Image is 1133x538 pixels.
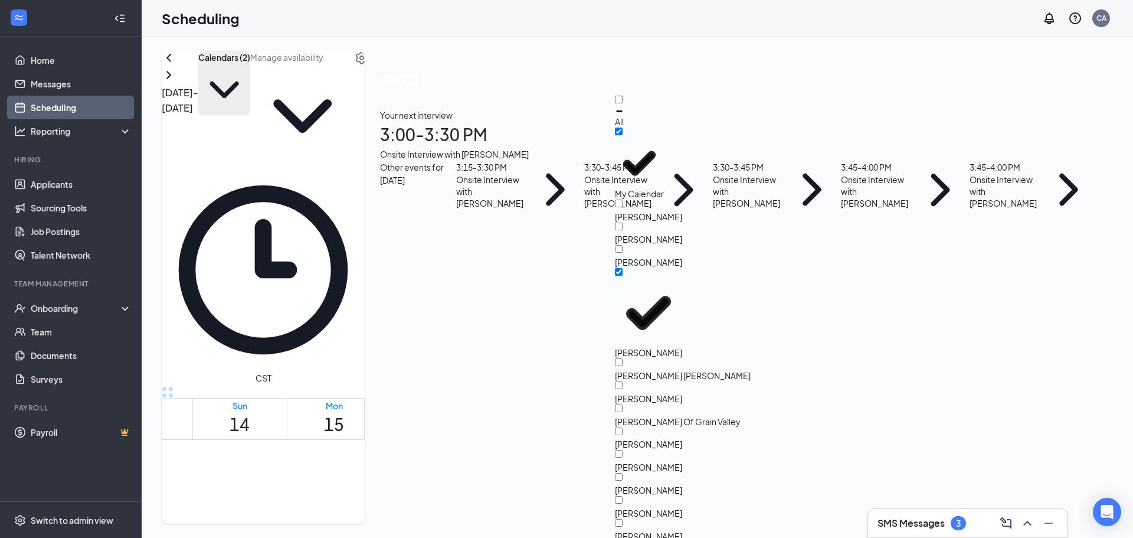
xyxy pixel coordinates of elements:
[841,161,908,174] div: 3:45 - 4:00 PM
[31,96,132,119] a: Scheduling
[322,399,346,439] a: September 15, 2025
[198,64,250,116] svg: ChevronDown
[1040,161,1098,219] svg: ChevronRight
[355,51,369,168] a: Settings
[997,514,1016,533] button: ComposeMessage
[31,72,132,96] a: Messages
[970,161,1037,174] div: 3:45 - 4:00 PM
[162,51,176,65] svg: ChevronLeft
[1068,11,1082,25] svg: QuestionInfo
[230,400,250,412] div: Sun
[355,51,369,65] svg: Settings
[654,161,712,219] svg: ChevronRight
[14,403,129,413] div: Payroll
[584,161,651,174] div: 3:30 - 3:45 PM
[1039,514,1058,533] button: Minimize
[31,514,113,526] div: Switch to admin view
[14,155,129,165] div: Hiring
[1096,13,1106,23] div: CA
[877,517,945,530] h3: SMS Messages
[380,161,456,219] div: Other events for [DATE]
[162,68,176,82] svg: ChevronRight
[227,399,252,439] a: September 14, 2025
[841,174,908,209] div: Onsite Interview with [PERSON_NAME]
[114,12,126,24] svg: Collapse
[162,85,198,115] h3: [DATE] - [DATE]
[999,516,1013,530] svg: ComposeMessage
[1018,514,1037,533] button: ChevronUp
[31,243,132,267] a: Talent Network
[970,174,1037,209] div: Onsite Interview with [PERSON_NAME]
[31,125,132,137] div: Reporting
[14,514,26,526] svg: Settings
[31,302,122,314] div: Onboarding
[31,320,132,344] a: Team
[31,367,132,391] a: Surveys
[456,161,523,174] div: 3:15 - 3:30 PM
[230,412,250,438] h1: 14
[526,161,584,219] svg: ChevronRight
[380,122,1098,148] h1: 3:00 - 3:30 PM
[956,519,961,529] div: 3
[324,400,344,412] div: Mon
[1093,498,1121,526] div: Open Intercom Messenger
[380,148,1098,161] div: Onsite Interview with [PERSON_NAME]
[250,51,355,64] input: Manage availability
[162,8,240,28] h1: Scheduling
[324,412,344,438] h1: 15
[1042,516,1056,530] svg: Minimize
[456,174,523,209] div: Onsite Interview with [PERSON_NAME]
[14,279,129,289] div: Team Management
[31,344,132,367] a: Documents
[31,48,132,72] a: Home
[584,174,651,209] div: Onsite Interview with [PERSON_NAME]
[1020,516,1034,530] svg: ChevronUp
[162,168,365,371] svg: Clock
[380,109,1098,122] div: Your next interview
[713,161,780,174] div: 3:30 - 3:45 PM
[31,172,132,196] a: Applicants
[31,196,132,220] a: Sourcing Tools
[13,12,25,24] svg: WorkstreamLogo
[1042,11,1056,25] svg: Notifications
[911,161,969,219] svg: ChevronRight
[256,371,271,384] span: CST
[14,125,26,137] svg: Analysis
[198,51,250,116] button: Calendars (2)ChevronDown
[14,302,26,314] svg: UserCheck
[783,161,841,219] svg: ChevronRight
[250,64,355,168] svg: ChevronDown
[713,174,780,209] div: Onsite Interview with [PERSON_NAME]
[31,420,132,444] a: PayrollCrown
[31,220,132,243] a: Job Postings
[380,70,1098,88] span: [DATE]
